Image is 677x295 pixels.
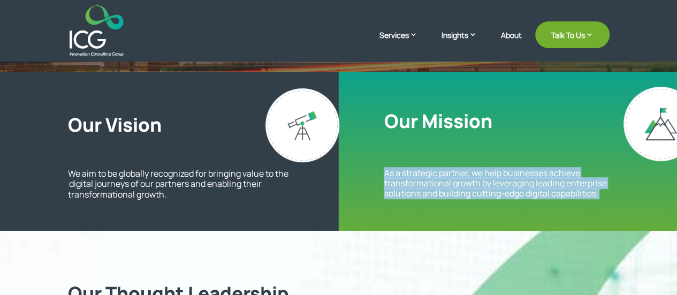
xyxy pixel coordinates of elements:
a: Talk To Us [535,21,610,48]
a: About [501,31,522,56]
img: Our vision - ICG [265,88,339,162]
iframe: Chat Widget [499,179,677,295]
a: Insights [442,29,488,56]
h2: Our Vision [68,114,324,141]
h2: Our Mission [384,110,492,138]
p: As a strategic partner, we help businesses achieve transformational growth by leveraging leading ... [384,168,609,199]
a: Services [379,29,428,56]
img: ICG [70,5,124,56]
p: We aim to be globally recognized for bringing value to the digital journeys of our partners and e... [68,169,289,200]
